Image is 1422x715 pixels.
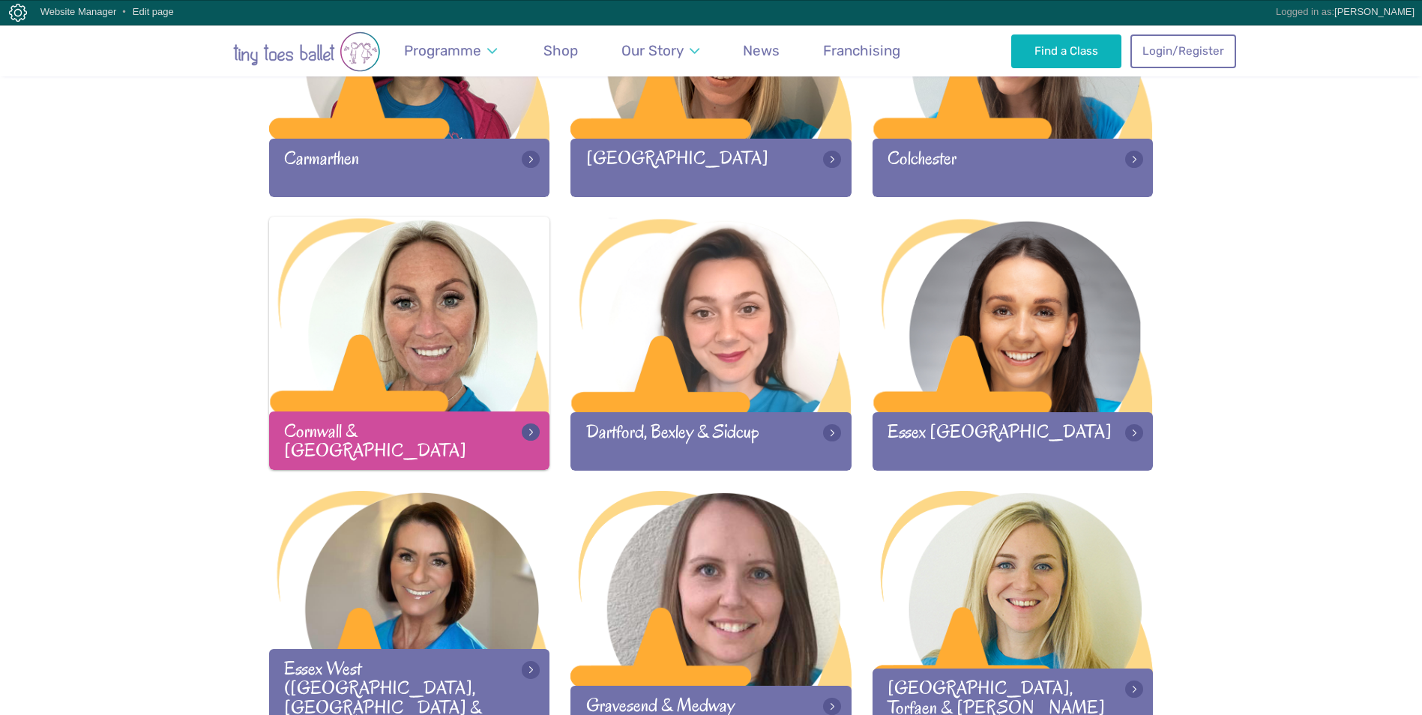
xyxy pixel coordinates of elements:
img: Copper Bay Digital CMS [9,4,27,22]
a: [PERSON_NAME] [1334,6,1415,17]
span: Our Story [621,42,684,59]
a: Edit page [133,6,174,17]
a: Franchising [816,33,908,68]
span: Programme [404,42,481,59]
a: Dartford, Bexley & Sidcup [570,217,852,470]
div: Logged in as: [1276,1,1415,23]
a: Go to home page [187,24,427,76]
a: Cornwall & [GEOGRAPHIC_DATA] [269,217,550,469]
a: Find a Class [1011,34,1121,67]
a: Our Story [614,33,706,68]
a: Shop [537,33,585,68]
a: Programme [397,33,504,68]
div: Essex [GEOGRAPHIC_DATA] [873,412,1154,470]
span: Shop [543,42,578,59]
span: Franchising [823,42,900,59]
a: Website Manager [40,6,117,17]
span: News [743,42,780,59]
div: Carmarthen [269,139,550,196]
a: Login/Register [1130,34,1235,67]
div: [GEOGRAPHIC_DATA] [570,139,852,196]
img: tiny toes ballet [187,31,427,72]
div: Cornwall & [GEOGRAPHIC_DATA] [269,411,550,469]
div: Dartford, Bexley & Sidcup [570,412,852,470]
a: News [736,33,787,68]
a: Essex [GEOGRAPHIC_DATA] [873,217,1154,470]
div: Colchester [873,139,1154,196]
